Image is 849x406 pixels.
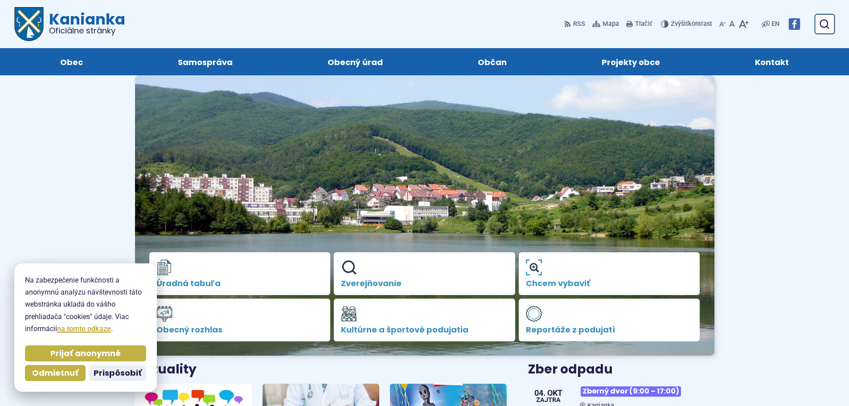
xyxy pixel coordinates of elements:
span: Prijať anonymné [50,349,121,359]
a: EN [770,19,781,29]
a: Chcem vybaviť [519,252,700,295]
a: Projekty obce [563,48,699,75]
a: Obecný rozhlas [149,299,331,341]
button: Nastaviť pôvodnú veľkosť písma [727,15,737,33]
span: Obecný úrad [328,48,383,75]
span: Mapa [603,19,619,29]
a: Kontakt [717,48,828,75]
span: Oficiálne stránky [49,27,125,35]
a: Kultúrne a športové podujatia [334,299,515,341]
a: Logo Kanianka, prejsť na domovskú stránku. [14,7,125,41]
span: Kultúrne a športové podujatia [341,325,508,334]
span: Tlačiť [635,21,652,28]
img: Prejsť na domovskú stránku [14,7,44,41]
span: EN [771,19,779,29]
span: Projekty obce [602,48,660,75]
button: Odmietnuť [25,365,86,381]
span: Zberný dvor (9:00 – 17:00) [581,386,681,397]
button: Zvýšiťkontrast [661,15,714,33]
a: Obecný úrad [289,48,421,75]
span: Samospráva [178,48,233,75]
span: Zverejňovanie [341,279,508,288]
span: Obec [60,48,83,75]
span: Kontakt [755,48,789,75]
button: Zmenšiť veľkosť písma [718,15,727,33]
h3: Aktuality [135,363,197,377]
span: RSS [573,19,585,29]
a: Reportáže z podujatí [519,299,700,341]
a: Mapa [591,15,621,33]
button: Zväčšiť veľkosť písma [737,15,751,33]
h1: Kanianka [44,12,125,35]
span: Obecný rozhlas [156,325,324,334]
a: Samospráva [139,48,271,75]
img: Prejsť na Facebook stránku [788,18,800,30]
span: Reportáže z podujatí [526,325,693,334]
span: Odmietnuť [32,368,78,378]
span: 04. okt [534,389,562,397]
span: Úradná tabuľa [156,279,324,288]
button: Tlačiť [624,15,654,33]
p: Na zabezpečenie funkčnosti a anonymnú analýzu návštevnosti táto webstránka ukladá do vášho prehli... [25,274,146,335]
span: Prispôsobiť [94,368,142,378]
a: na tomto odkaze [57,324,111,333]
button: Prispôsobiť [89,365,146,381]
a: Zverejňovanie [334,252,515,295]
a: RSS [564,15,587,33]
button: Prijať anonymné [25,345,146,361]
span: kontrast [671,21,712,28]
span: Zvýšiť [671,20,688,28]
span: Zajtra [534,397,562,403]
span: Chcem vybaviť [526,279,693,288]
a: Úradná tabuľa [149,252,331,295]
span: Občan [478,48,507,75]
h3: Zber odpadu [528,363,714,377]
a: Obec [21,48,121,75]
a: Občan [439,48,545,75]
